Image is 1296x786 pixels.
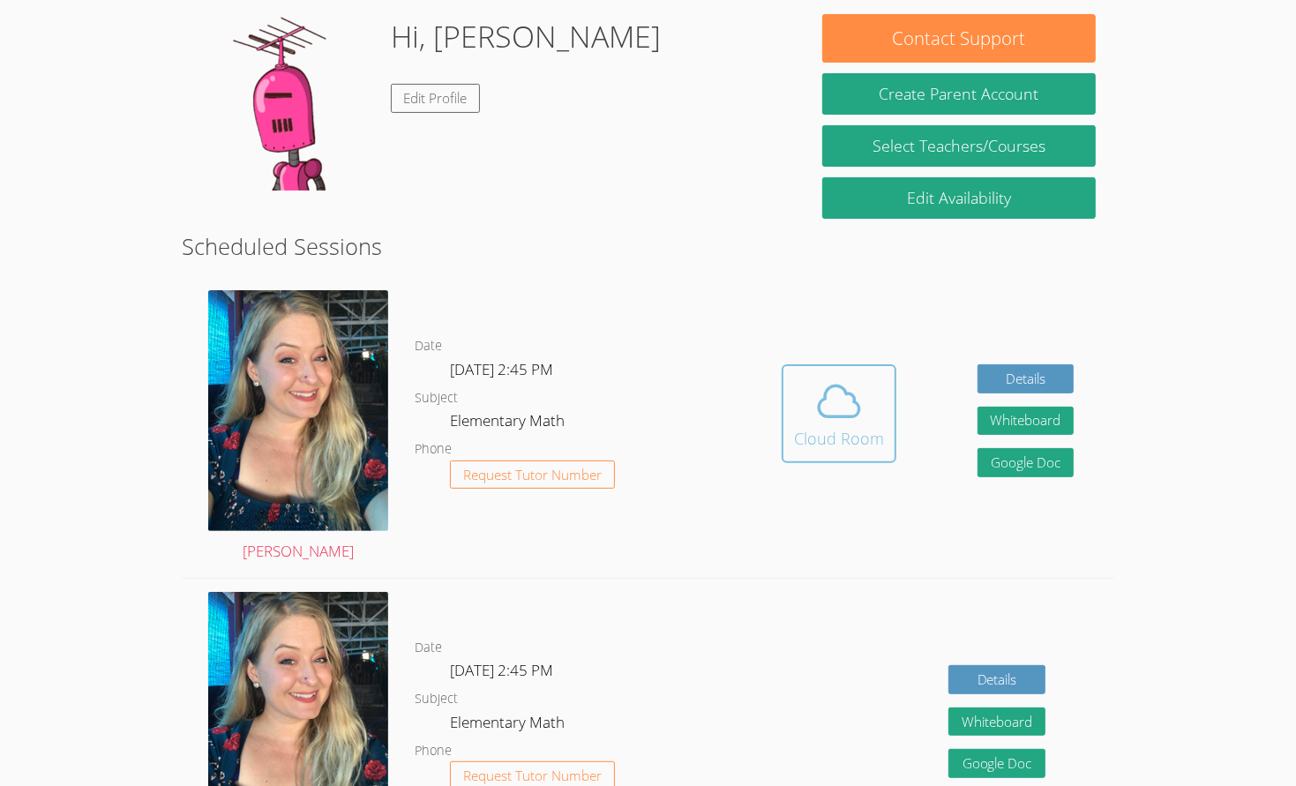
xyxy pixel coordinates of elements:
dt: Phone [415,740,452,762]
span: Request Tutor Number [463,769,602,782]
dt: Date [415,335,442,357]
a: Details [978,364,1075,393]
dt: Phone [415,438,452,460]
button: Create Parent Account [822,73,1096,115]
a: [PERSON_NAME] [208,290,388,564]
dd: Elementary Math [450,710,568,740]
img: default.png [200,14,377,191]
dt: Subject [415,387,458,409]
button: Request Tutor Number [450,460,615,490]
div: Cloud Room [794,426,884,451]
dt: Date [415,637,442,659]
a: Details [948,665,1045,694]
dt: Subject [415,688,458,710]
img: avatar.png [208,290,388,531]
a: Google Doc [978,448,1075,477]
button: Whiteboard [978,407,1075,436]
button: Cloud Room [782,364,896,463]
h2: Scheduled Sessions [182,229,1115,263]
a: Edit Profile [391,84,481,113]
span: [DATE] 2:45 PM [450,359,553,379]
a: Google Doc [948,749,1045,778]
span: Request Tutor Number [463,468,602,482]
span: [DATE] 2:45 PM [450,660,553,680]
h1: Hi, [PERSON_NAME] [391,14,661,59]
button: Contact Support [822,14,1096,63]
dd: Elementary Math [450,408,568,438]
a: Select Teachers/Courses [822,125,1096,167]
button: Whiteboard [948,707,1045,737]
a: Edit Availability [822,177,1096,219]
